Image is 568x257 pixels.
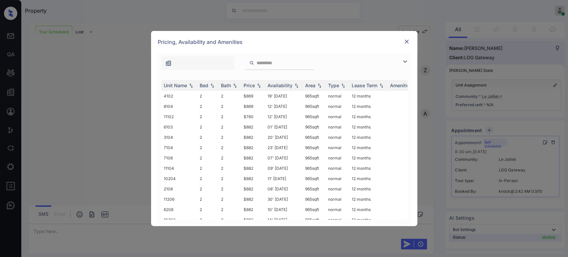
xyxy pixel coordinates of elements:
[325,173,349,184] td: normal
[241,194,265,204] td: $882
[161,132,197,142] td: 3104
[218,153,241,163] td: 2
[218,215,241,225] td: 2
[268,83,292,88] div: Availability
[401,58,409,66] img: icon-zuma
[349,204,387,215] td: 12 months
[302,215,325,225] td: 965 sqft
[197,91,218,101] td: 2
[325,184,349,194] td: normal
[218,112,241,122] td: 2
[241,204,265,215] td: $882
[161,204,197,215] td: 6208
[325,153,349,163] td: normal
[197,215,218,225] td: 2
[340,83,346,88] img: sorting
[302,112,325,122] td: 965 sqft
[265,173,302,184] td: 11' [DATE]
[241,163,265,173] td: $882
[218,91,241,101] td: 2
[325,132,349,142] td: normal
[161,91,197,101] td: 4102
[265,132,302,142] td: 20' [DATE]
[218,163,241,173] td: 2
[302,194,325,204] td: 965 sqft
[302,91,325,101] td: 965 sqft
[197,153,218,163] td: 2
[302,153,325,163] td: 965 sqft
[265,122,302,132] td: 01' [DATE]
[349,142,387,153] td: 12 months
[188,83,194,88] img: sorting
[349,91,387,101] td: 12 months
[256,83,262,88] img: sorting
[302,173,325,184] td: 965 sqft
[241,112,265,122] td: $760
[293,83,300,88] img: sorting
[325,91,349,101] td: normal
[265,91,302,101] td: 19' [DATE]
[302,142,325,153] td: 965 sqft
[218,194,241,204] td: 2
[161,163,197,173] td: 11104
[241,153,265,163] td: $882
[325,215,349,225] td: normal
[197,122,218,132] td: 2
[265,194,302,204] td: 30' [DATE]
[265,101,302,112] td: 12' [DATE]
[165,60,172,67] img: icon-zuma
[349,132,387,142] td: 12 months
[221,83,231,88] div: Bath
[164,83,187,88] div: Unit Name
[161,142,197,153] td: 7104
[265,142,302,153] td: 23' [DATE]
[349,112,387,122] td: 12 months
[241,101,265,112] td: $869
[302,122,325,132] td: 965 sqft
[249,60,254,66] img: icon-zuma
[328,83,339,88] div: Type
[200,83,208,88] div: Bed
[265,204,302,215] td: 10' [DATE]
[349,194,387,204] td: 12 months
[325,204,349,215] td: normal
[302,184,325,194] td: 965 sqft
[325,112,349,122] td: normal
[265,153,302,163] td: 07' [DATE]
[302,101,325,112] td: 965 sqft
[197,112,218,122] td: 2
[378,83,385,88] img: sorting
[265,163,302,173] td: 09' [DATE]
[197,184,218,194] td: 2
[349,215,387,225] td: 12 months
[241,215,265,225] td: $882
[161,101,197,112] td: 8104
[325,122,349,132] td: normal
[197,132,218,142] td: 2
[197,204,218,215] td: 2
[197,194,218,204] td: 2
[302,163,325,173] td: 965 sqft
[197,101,218,112] td: 2
[161,215,197,225] td: 10302
[241,91,265,101] td: $869
[241,122,265,132] td: $882
[218,122,241,132] td: 2
[161,122,197,132] td: 6103
[325,163,349,173] td: normal
[349,173,387,184] td: 12 months
[218,173,241,184] td: 2
[218,142,241,153] td: 2
[218,204,241,215] td: 2
[209,83,216,88] img: sorting
[265,184,302,194] td: 08' [DATE]
[349,101,387,112] td: 12 months
[232,83,238,88] img: sorting
[161,173,197,184] td: 10204
[241,142,265,153] td: $882
[241,184,265,194] td: $882
[302,204,325,215] td: 965 sqft
[302,132,325,142] td: 965 sqft
[241,132,265,142] td: $882
[349,122,387,132] td: 12 months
